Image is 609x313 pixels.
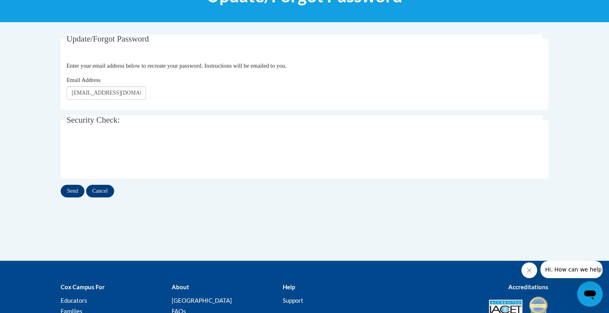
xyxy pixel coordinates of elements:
[5,6,64,12] span: Hi. How can we help?
[67,138,187,169] iframe: reCAPTCHA
[508,283,548,290] b: Accreditations
[61,297,87,304] a: Educators
[67,63,287,69] span: Enter your email address below to recreate your password. Instructions will be emailed to you.
[67,34,149,44] span: Update/Forgot Password
[67,115,120,125] span: Security Check:
[61,283,105,290] b: Cox Campus For
[86,185,114,197] input: Cancel
[521,262,537,278] iframe: Close message
[540,261,603,278] iframe: Message from company
[67,86,146,100] input: Email
[172,283,189,290] b: About
[283,297,303,304] a: Support
[283,283,295,290] b: Help
[172,297,232,304] a: [GEOGRAPHIC_DATA]
[577,281,603,307] iframe: Button to launch messaging window
[61,185,84,197] input: Send
[67,77,101,83] span: Email Address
